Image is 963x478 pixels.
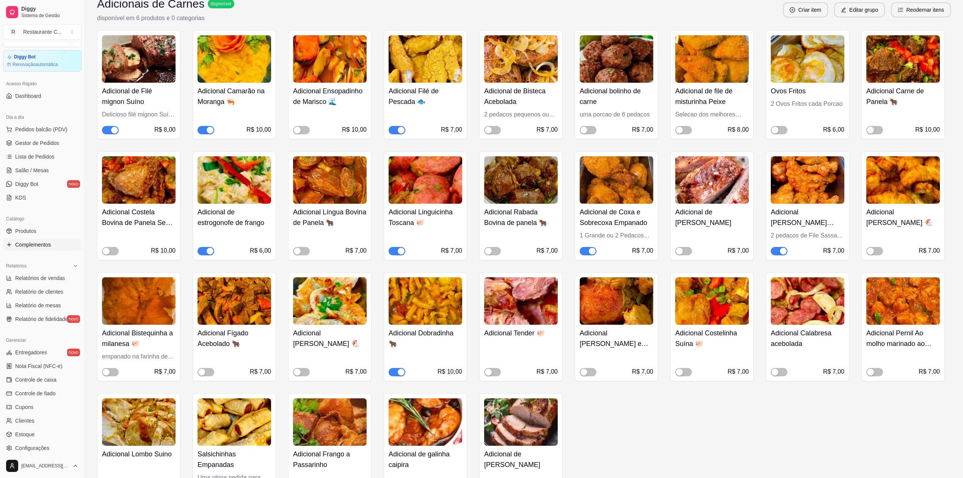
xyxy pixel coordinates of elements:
[866,328,940,349] h4: Adicional Pernil Ao molho marinado ao vinho tinto 🐖
[3,225,82,237] a: Produtos
[250,367,271,376] div: R$ 7,00
[102,86,176,107] h4: Adicional de Filé mignon Suíno
[154,367,176,376] div: R$ 7,00
[21,463,69,469] span: [EMAIL_ADDRESS][DOMAIN_NAME]
[389,86,462,107] h4: Adicional Filé de Pescada 🐟
[15,180,38,188] span: Diggy Bot
[102,449,176,459] h4: Adicional Lombo Suino
[9,28,17,36] span: R
[3,299,82,311] a: Relatório de mesas
[771,328,844,349] h4: Adicional Calabresa acebolada
[728,125,749,134] div: R$ 8,00
[102,207,176,228] h4: Adicional Costela Bovina de Panela Sem osso 🐂
[3,415,82,427] a: Clientes
[389,398,462,446] img: product-image
[3,428,82,440] a: Estoque
[293,398,367,446] img: product-image
[771,207,844,228] h4: Adicional [PERSON_NAME] crocante
[866,207,940,228] h4: Adicional [PERSON_NAME] 🐔
[728,367,749,376] div: R$ 7,00
[15,362,62,370] span: Nota Fiscal (NFC-e)
[728,246,749,255] div: R$ 7,00
[15,126,67,133] span: Pedidos balcão (PDV)
[3,151,82,163] a: Lista de Pedidos
[293,207,367,228] h4: Adicional Língua Bovina de Panela 🐂
[15,302,61,309] span: Relatório de mesas
[13,61,58,68] article: Renovação automática
[102,328,176,349] h4: Adicional Bistequinha a milanesa 🐖
[866,156,940,204] img: product-image
[632,367,653,376] div: R$ 7,00
[484,110,558,119] div: 2 pedacos pequenos ou um grande
[15,288,63,296] span: Relatório de clientes
[293,35,367,83] img: product-image
[97,14,234,23] p: disponível em 6 produtos e 0 categorias
[293,449,367,470] h4: Adicional Frango a Passarinho
[919,246,940,255] div: R$ 7,00
[102,398,176,446] img: product-image
[771,35,844,83] img: product-image
[246,125,271,134] div: R$ 10,00
[919,367,940,376] div: R$ 7,00
[441,246,462,255] div: R$ 7,00
[771,86,844,96] h4: Ovos Fritos
[866,277,940,325] img: product-image
[632,246,653,255] div: R$ 7,00
[771,156,844,204] img: product-image
[293,328,367,349] h4: Adicional [PERSON_NAME] 🐔
[484,207,558,228] h4: Adicional Rabada Bovina de panela 🐂
[771,231,844,240] div: 2 pedacos de File Sassami Crocante1 Grande ou 2 Pedacos pequenos empanado na farinha Panko
[866,35,940,83] img: product-image
[15,390,56,397] span: Controle de fiado
[675,86,749,107] h4: Adicional de file de misturinha Peixe
[3,272,82,284] a: Relatórios de vendas
[389,156,462,204] img: product-image
[3,374,82,386] a: Controle de caixa
[484,328,558,338] h4: Adicional Tender 🐖
[15,227,36,235] span: Produtos
[823,246,844,255] div: R$ 7,00
[389,207,462,228] h4: Adicional Linguicinha Toscana 🐖
[198,277,271,325] img: product-image
[3,111,82,123] div: Dia a dia
[580,86,653,107] h4: Adicional bolinho de carne
[536,125,558,134] div: R$ 7,00
[102,110,176,119] div: Delicioso filé mignon Suíno média de um pedaço grande ou dois menores
[3,346,82,358] a: Entregadoresnovo
[3,213,82,225] div: Catálogo
[6,263,27,269] span: Relatórios
[3,360,82,372] a: Nota Fiscal (NFC-e)
[102,156,176,204] img: product-image
[536,246,558,255] div: R$ 7,00
[345,367,367,376] div: R$ 7,00
[389,328,462,349] h4: Adicional Dobradinha 🐂
[102,35,176,83] img: product-image
[198,35,271,83] img: product-image
[536,367,558,376] div: R$ 7,00
[3,442,82,454] a: Configurações
[15,315,68,323] span: Relatório de fidelidade
[675,328,749,349] h4: Adicional Costelinha Suína 🐖
[441,125,462,134] div: R$ 7,00
[198,86,271,107] h4: Adicional Camarão na Moranga 🦐
[15,167,49,174] span: Salão / Mesas
[3,90,82,102] a: Dashboard
[209,1,233,7] span: disponível
[841,7,846,13] span: edit
[15,417,35,425] span: Clientes
[771,277,844,325] img: product-image
[783,2,828,17] button: plus-circleCriar item
[823,125,844,134] div: R$ 6,00
[3,123,82,135] button: Pedidos balcão (PDV)
[484,35,558,83] img: product-image
[3,239,82,251] a: Complementos
[675,35,749,83] img: product-image
[15,403,33,411] span: Cupons
[580,328,653,349] h4: Adicional [PERSON_NAME] e sobrecoxa🐔
[3,137,82,149] a: Gestor de Pedidos
[15,431,35,438] span: Estoque
[438,367,462,376] div: R$ 10,00
[15,153,55,160] span: Lista de Pedidos
[15,194,26,201] span: KDS
[151,246,176,255] div: R$ 10,00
